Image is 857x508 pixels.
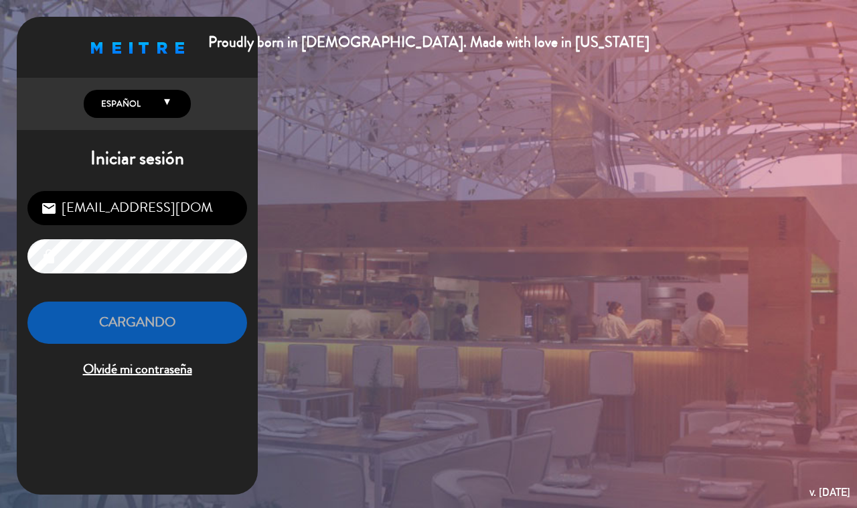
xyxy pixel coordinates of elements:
h1: Iniciar sesión [17,147,258,170]
span: Español [98,97,141,111]
input: Correo Electrónico [27,191,247,225]
i: email [41,200,57,216]
div: v. [DATE] [809,483,850,501]
button: Cargando [27,302,247,344]
span: Olvidé mi contraseña [27,359,247,381]
i: lock [41,249,57,265]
